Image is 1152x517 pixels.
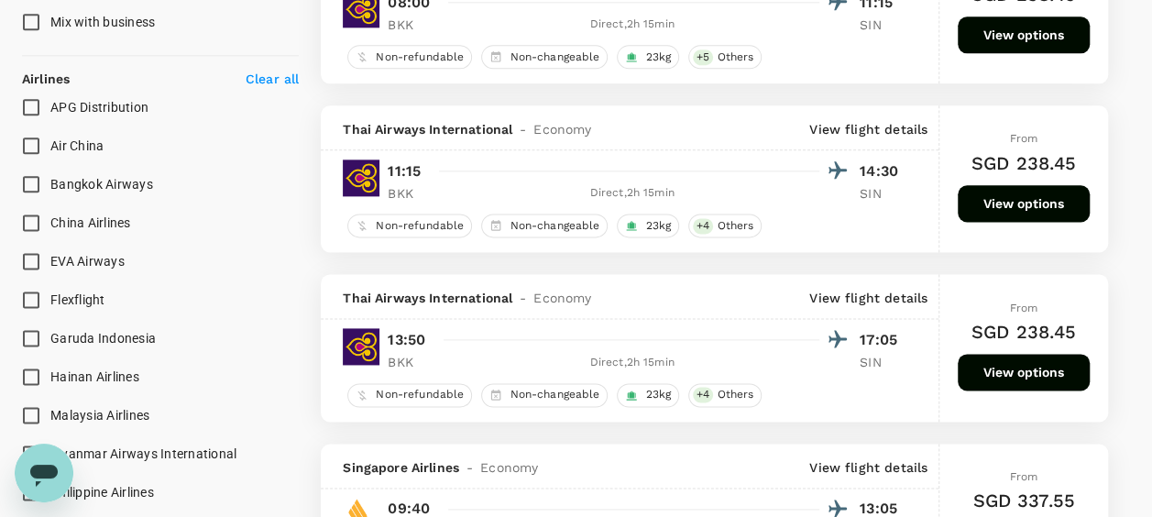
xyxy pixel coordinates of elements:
[50,408,149,423] span: Malaysia Airlines
[1010,470,1038,483] span: From
[502,218,607,234] span: Non-changeable
[958,185,1090,222] button: View options
[809,458,927,477] p: View flight details
[1010,132,1038,145] span: From
[50,369,139,384] span: Hainan Airlines
[638,49,678,65] span: 23kg
[343,289,512,307] span: Thai Airways International
[347,45,472,69] div: Non-refundable
[343,120,512,138] span: Thai Airways International
[860,184,905,203] p: SIN
[860,353,905,371] p: SIN
[368,218,471,234] span: Non-refundable
[688,45,762,69] div: +5Others
[50,177,153,192] span: Bangkok Airways
[50,485,154,500] span: Philippine Airlines
[688,214,762,237] div: +4Others
[709,387,761,402] span: Others
[502,49,607,65] span: Non-changeable
[388,184,433,203] p: BKK
[693,49,713,65] span: + 5
[459,458,480,477] span: -
[444,354,819,372] div: Direct , 2h 15min
[481,383,608,407] div: Non-changeable
[958,16,1090,53] button: View options
[502,387,607,402] span: Non-changeable
[50,215,131,230] span: China Airlines
[388,16,433,34] p: BKK
[246,70,299,88] p: Clear all
[343,328,379,365] img: TG
[347,214,472,237] div: Non-refundable
[638,218,678,234] span: 23kg
[50,100,148,115] span: APG Distribution
[860,16,905,34] p: SIN
[1010,302,1038,314] span: From
[533,289,591,307] span: Economy
[617,214,679,237] div: 23kg
[22,71,70,86] strong: Airlines
[50,331,156,346] span: Garuda Indonesia
[388,160,421,182] p: 11:15
[638,387,678,402] span: 23kg
[481,45,608,69] div: Non-changeable
[480,458,538,477] span: Economy
[50,446,236,461] span: Myanmar Airways International
[709,218,761,234] span: Others
[617,45,679,69] div: 23kg
[971,317,1077,346] h6: SGD 238.45
[533,120,591,138] span: Economy
[617,383,679,407] div: 23kg
[444,16,819,34] div: Direct , 2h 15min
[971,148,1077,178] h6: SGD 238.45
[343,159,379,196] img: TG
[860,329,905,351] p: 17:05
[368,49,471,65] span: Non-refundable
[693,218,713,234] span: + 4
[343,458,459,477] span: Singapore Airlines
[15,444,73,502] iframe: Button to launch messaging window
[388,329,425,351] p: 13:50
[693,387,713,402] span: + 4
[860,160,905,182] p: 14:30
[958,354,1090,390] button: View options
[512,289,533,307] span: -
[388,353,433,371] p: BKK
[50,138,104,153] span: Air China
[972,486,1075,515] h6: SGD 337.55
[347,383,472,407] div: Non-refundable
[709,49,761,65] span: Others
[444,184,819,203] div: Direct , 2h 15min
[809,289,927,307] p: View flight details
[512,120,533,138] span: -
[50,15,155,29] span: Mix with business
[688,383,762,407] div: +4Others
[481,214,608,237] div: Non-changeable
[50,254,125,269] span: EVA Airways
[368,387,471,402] span: Non-refundable
[809,120,927,138] p: View flight details
[50,292,105,307] span: Flexflight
